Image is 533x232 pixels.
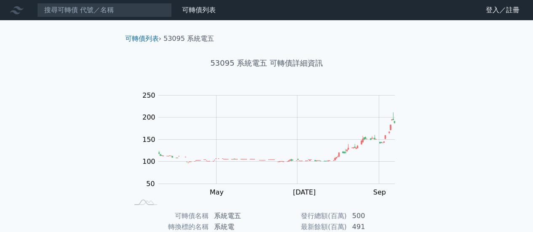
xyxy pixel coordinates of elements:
li: 53095 系統電五 [163,34,214,44]
tspan: May [209,188,223,196]
a: 可轉債列表 [125,35,159,43]
tspan: Sep [373,188,386,196]
td: 系統電五 [209,211,267,221]
tspan: 250 [142,91,155,99]
td: 可轉債名稱 [129,211,209,221]
tspan: 200 [142,113,155,121]
a: 可轉債列表 [182,6,216,14]
h1: 53095 系統電五 可轉債詳細資訊 [118,57,415,69]
tspan: [DATE] [293,188,316,196]
g: Chart [138,91,407,213]
tspan: 150 [142,136,155,144]
tspan: 50 [146,180,155,188]
input: 搜尋可轉債 代號／名稱 [37,3,172,17]
tspan: 100 [142,157,155,165]
li: › [125,34,161,44]
td: 發行總額(百萬) [267,211,347,221]
td: 500 [347,211,405,221]
a: 登入／註冊 [479,3,526,17]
